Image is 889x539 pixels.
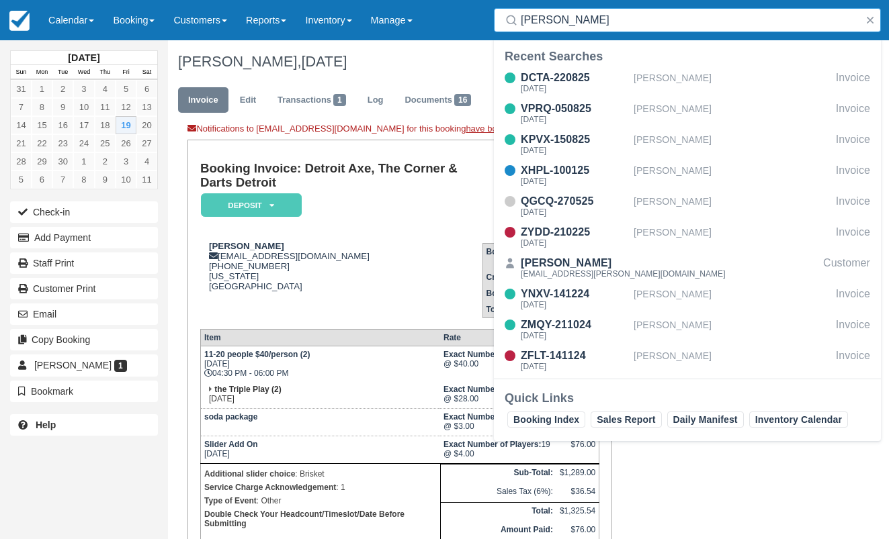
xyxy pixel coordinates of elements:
[204,467,437,481] p: : Brisket
[267,87,356,113] a: Transactions1
[494,193,881,219] a: QGCQ-270525[DATE][PERSON_NAME]Invoice
[466,124,521,134] a: have bounced
[95,65,116,80] th: Thu
[204,494,437,507] p: : Other
[204,350,310,359] strong: 11-20 people $40/person (2)
[521,270,726,278] div: [EMAIL_ADDRESS][PERSON_NAME][DOMAIN_NAME]
[200,162,482,189] h1: Booking Invoice: Detroit Axe, The Corner & Darts Detroit
[836,70,870,95] div: Invoice
[488,167,595,213] address: Detroit Axe & The Corner [STREET_ADDRESS] [GEOGRAPHIC_DATA] [PHONE_NUMBER]
[11,116,32,134] a: 14
[10,227,158,248] button: Add Payment
[482,243,544,269] th: Booking ID:
[95,80,116,98] a: 4
[116,116,136,134] a: 19
[32,98,52,116] a: 8
[52,80,73,98] a: 2
[10,278,158,299] a: Customer Print
[32,152,52,170] a: 29
[204,440,258,449] strong: Slider Add On
[10,354,158,376] a: [PERSON_NAME] 1
[836,286,870,311] div: Invoice
[507,411,585,428] a: Booking Index
[11,170,32,189] a: 5
[204,481,437,494] p: : 1
[116,98,136,116] a: 12
[32,116,52,134] a: 15
[836,348,870,373] div: Invoice
[591,411,661,428] a: Sales Report
[667,411,744,428] a: Daily Manifest
[634,70,831,95] div: [PERSON_NAME]
[521,208,628,216] div: [DATE]
[521,317,628,333] div: ZMQY-211024
[443,350,541,359] strong: Exact Number of Players
[10,303,158,325] button: Email
[116,134,136,152] a: 26
[440,464,556,484] th: Sub-Total:
[73,134,94,152] a: 24
[136,65,157,80] th: Sat
[136,134,157,152] a: 27
[10,201,158,223] button: Check-in
[136,80,157,98] a: 6
[440,483,556,503] td: Sales Tax (6%):
[494,162,881,188] a: XHPL-100125[DATE][PERSON_NAME]Invoice
[136,170,157,189] a: 11
[178,54,824,70] h1: [PERSON_NAME],
[440,503,556,522] th: Total:
[204,509,405,528] b: Double Check Your Headcount/Timeslot/Date Before Submitting
[521,162,628,179] div: XHPL-100125
[521,301,628,309] div: [DATE]
[301,53,347,70] span: [DATE]
[634,101,831,126] div: [PERSON_NAME]
[73,98,94,116] a: 10
[482,269,544,285] th: Created:
[95,116,116,134] a: 18
[749,411,848,428] a: Inventory Calendar
[52,98,73,116] a: 9
[68,52,99,63] strong: [DATE]
[521,115,628,124] div: [DATE]
[11,65,32,80] th: Sun
[634,348,831,373] div: [PERSON_NAME]
[521,332,628,340] div: [DATE]
[521,101,628,117] div: VPRQ-050825
[494,224,881,250] a: ZYDD-210225[DATE][PERSON_NAME]Invoice
[482,301,544,318] th: Total (USD):
[634,132,831,157] div: [PERSON_NAME]
[494,255,881,281] a: [PERSON_NAME][EMAIL_ADDRESS][PERSON_NAME][DOMAIN_NAME]Customer
[52,134,73,152] a: 23
[556,503,599,522] td: $1,325.54
[440,346,556,381] td: 17 @ $40.00
[32,80,52,98] a: 1
[443,412,541,422] strong: Exact Number of Players
[836,193,870,219] div: Invoice
[32,170,52,189] a: 6
[521,255,726,271] div: [PERSON_NAME]
[482,285,544,301] th: Booking Date:
[634,317,831,342] div: [PERSON_NAME]
[10,252,158,274] a: Staff Print
[634,162,831,188] div: [PERSON_NAME]
[521,146,628,154] div: [DATE]
[11,80,32,98] a: 31
[836,317,870,342] div: Invoice
[443,440,541,449] strong: Exact Number of Players
[556,464,599,484] td: $1,289.00
[204,412,257,422] strong: soda package
[73,116,94,134] a: 17
[204,496,257,505] strong: Type of Event
[116,65,136,80] th: Fri
[11,134,32,152] a: 21
[214,385,281,394] strong: the Triple Play (2)
[494,101,881,126] a: VPRQ-050825[DATE][PERSON_NAME]Invoice
[333,94,346,106] span: 1
[10,381,158,402] button: Bookmark
[836,132,870,157] div: Invoice
[204,483,336,492] strong: Service Charge Acknowledgement
[52,65,73,80] th: Tue
[11,98,32,116] a: 7
[505,390,870,406] div: Quick Links
[494,317,881,342] a: ZMQY-211024[DATE][PERSON_NAME]Invoice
